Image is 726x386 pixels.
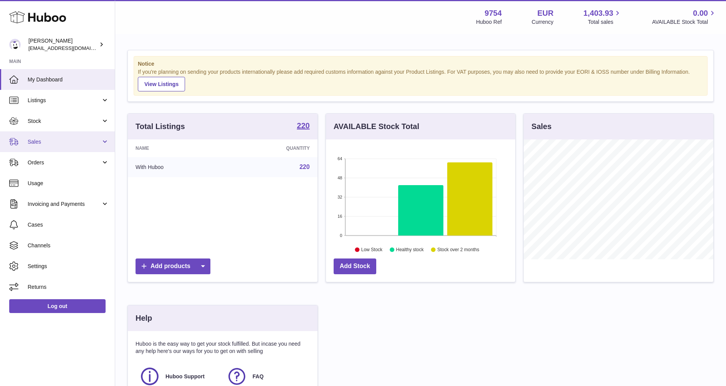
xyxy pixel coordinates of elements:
[28,283,109,291] span: Returns
[297,122,309,131] a: 220
[136,340,310,355] p: Huboo is the easy way to get your stock fulfilled. But incase you need any help here's our ways f...
[361,247,383,252] text: Low Stock
[340,233,342,238] text: 0
[28,180,109,187] span: Usage
[531,121,551,132] h3: Sales
[9,299,106,313] a: Log out
[437,247,479,252] text: Stock over 2 months
[652,8,717,26] a: 0.00 AVAILABLE Stock Total
[136,258,210,274] a: Add products
[138,68,703,91] div: If you're planning on sending your products internationally please add required customs informati...
[28,221,109,229] span: Cases
[136,313,152,323] h3: Help
[337,176,342,180] text: 48
[28,37,98,52] div: [PERSON_NAME]
[584,8,614,18] span: 1,403.93
[138,60,703,68] strong: Notice
[693,8,708,18] span: 0.00
[337,156,342,161] text: 64
[28,159,101,166] span: Orders
[165,373,205,380] span: Huboo Support
[337,214,342,219] text: 16
[297,122,309,129] strong: 220
[28,97,101,104] span: Listings
[9,39,21,50] img: info@fieldsluxury.london
[334,258,376,274] a: Add Stock
[28,242,109,249] span: Channels
[334,121,419,132] h3: AVAILABLE Stock Total
[28,118,101,125] span: Stock
[299,164,310,170] a: 220
[652,18,717,26] span: AVAILABLE Stock Total
[532,18,554,26] div: Currency
[128,157,228,177] td: With Huboo
[136,121,185,132] h3: Total Listings
[28,76,109,83] span: My Dashboard
[228,139,317,157] th: Quantity
[28,138,101,146] span: Sales
[138,77,185,91] a: View Listings
[28,45,113,51] span: [EMAIL_ADDRESS][DOMAIN_NAME]
[28,263,109,270] span: Settings
[337,195,342,199] text: 32
[588,18,622,26] span: Total sales
[584,8,622,26] a: 1,403.93 Total sales
[128,139,228,157] th: Name
[396,247,424,252] text: Healthy stock
[28,200,101,208] span: Invoicing and Payments
[476,18,502,26] div: Huboo Ref
[253,373,264,380] span: FAQ
[537,8,553,18] strong: EUR
[485,8,502,18] strong: 9754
